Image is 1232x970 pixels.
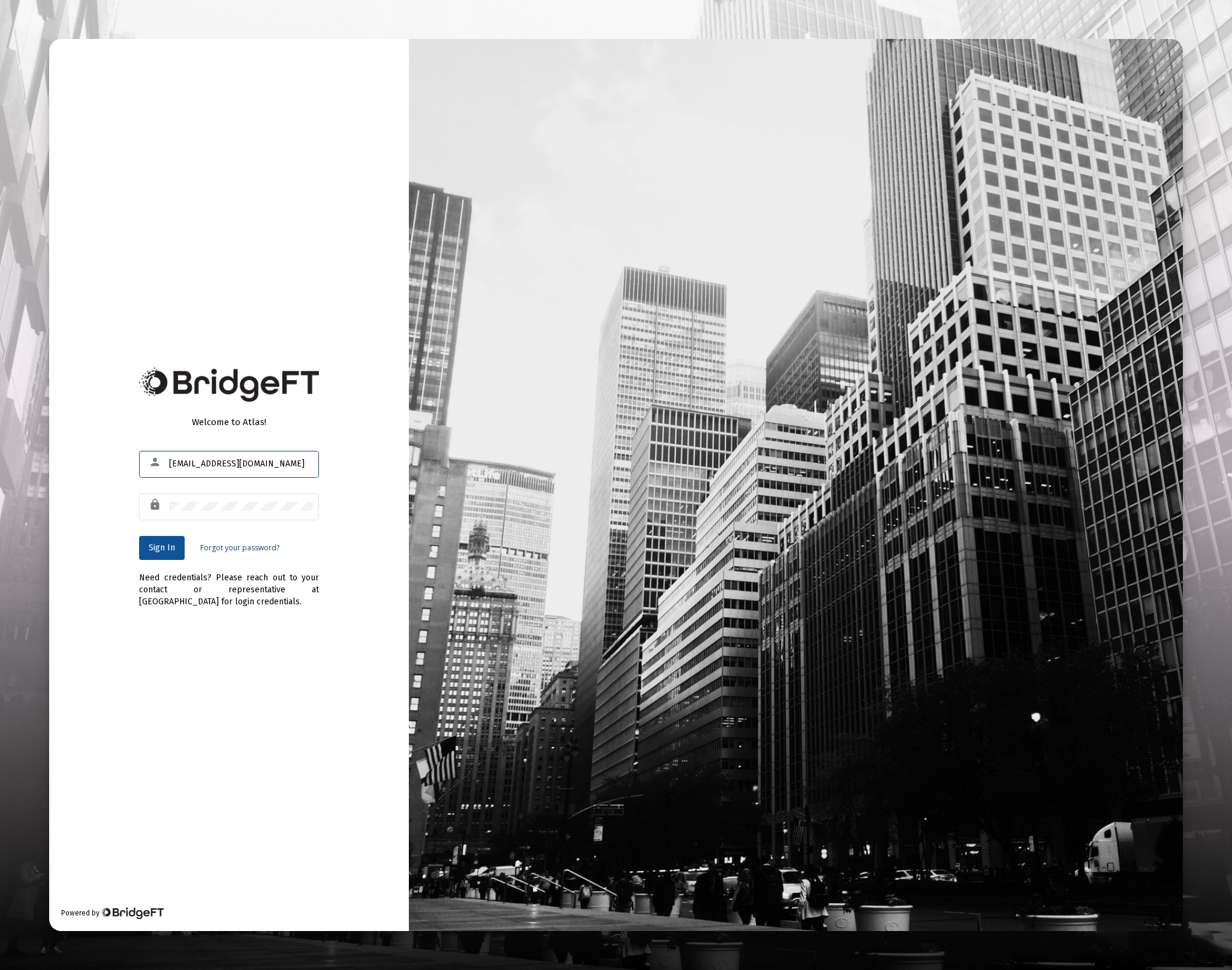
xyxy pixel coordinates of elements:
[149,498,163,512] mat-icon: lock
[139,416,319,428] div: Welcome to Atlas!
[101,907,164,919] img: Bridge Financial Technology Logo
[169,459,313,469] input: Email or Username
[139,560,319,608] div: Need credentials? Please reach out to your contact or representative at [GEOGRAPHIC_DATA] for log...
[149,543,175,553] span: Sign In
[139,536,185,560] button: Sign In
[139,367,319,402] img: Bridge Financial Technology Logo
[61,907,164,919] div: Powered by
[149,455,163,469] mat-icon: person
[200,542,279,554] a: Forgot your password?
